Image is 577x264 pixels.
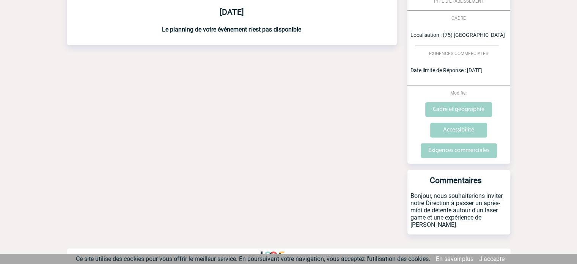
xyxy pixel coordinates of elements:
[421,143,497,158] input: Exigences commerciales
[76,255,430,262] span: Ce site utilise des cookies pour vous offrir le meilleur service. En poursuivant votre navigation...
[425,102,492,117] input: Cadre et géographie
[410,67,483,73] span: Date limite de Réponse : [DATE]
[234,253,244,259] p: FAQ
[407,192,510,234] p: Bonjour, nous souhaiterions inviter notre Direction à passer un après-midi de détente autour d'un...
[410,176,501,192] h3: Commentaires
[450,90,467,96] span: Modifier
[234,252,261,259] a: FAQ
[220,8,244,17] b: [DATE]
[430,123,487,138] input: Accessibilité
[261,251,284,261] img: http://www.idealmeetingsevents.fr/
[410,32,505,38] span: Localisation : (75) [GEOGRAPHIC_DATA]
[436,255,473,262] a: En savoir plus
[451,16,466,21] span: CADRE
[301,253,343,259] p: Digital Assistance
[479,255,505,262] a: J'accepte
[429,51,488,56] span: EXIGENCES COMMERCIALES
[67,26,397,33] h3: Le planning de votre évènement n'est pas disponible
